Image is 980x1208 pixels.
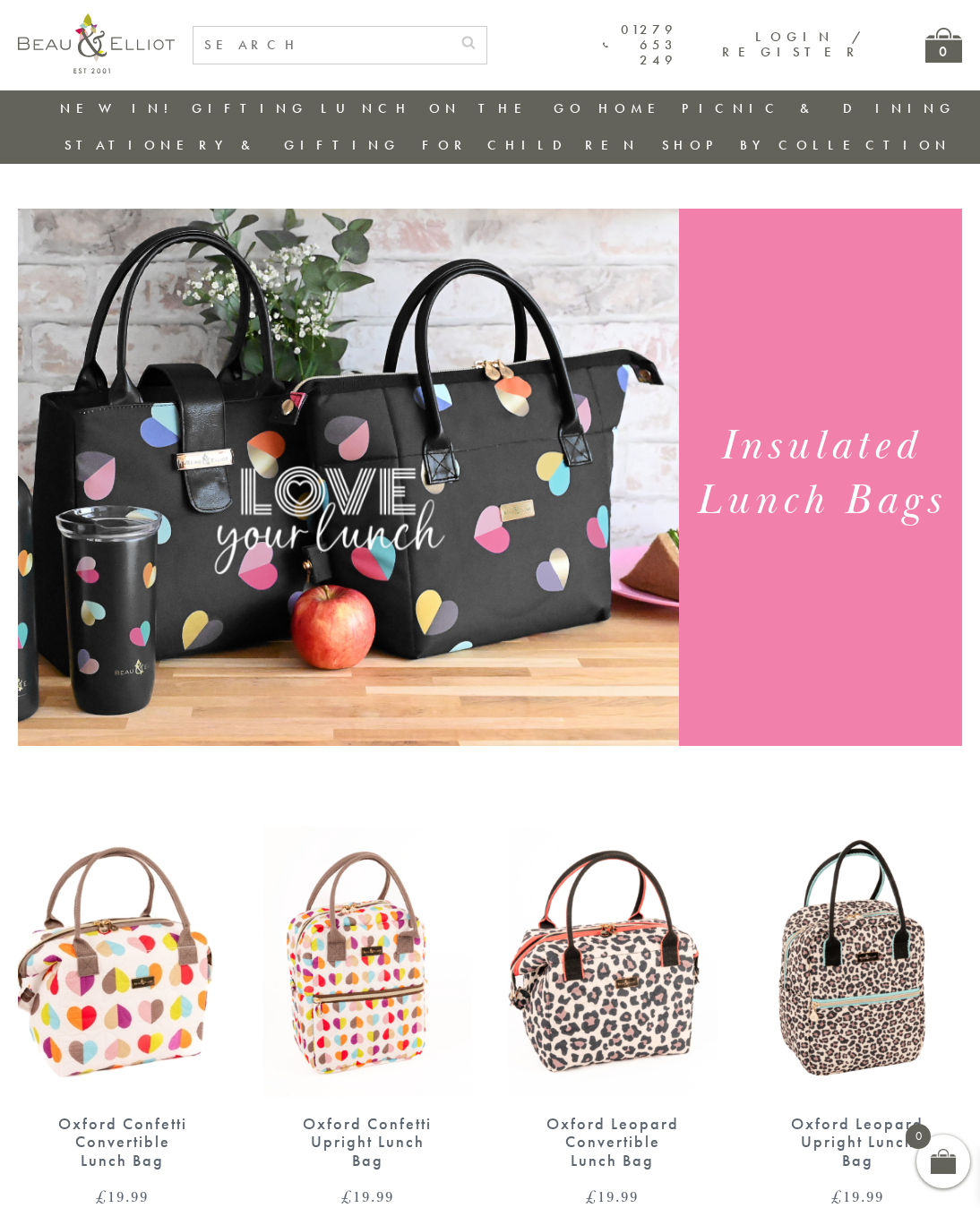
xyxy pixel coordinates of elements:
[682,99,956,117] a: Picnic & Dining
[263,827,473,1204] a: Oxford Confetti Upright Lunch Bag £19.99
[18,13,175,73] img: logo
[341,1186,394,1207] bdi: 19.99
[722,28,863,61] a: Login / Register
[193,27,451,64] input: SEARCH
[586,1186,639,1207] bdi: 19.99
[60,99,180,117] a: New in!
[539,1115,686,1170] div: Oxford Leopard Convertible Lunch Bag
[341,1186,353,1207] span: £
[586,1186,597,1207] span: £
[49,1115,196,1170] div: Oxford Confetti Convertible Lunch Bag
[192,99,308,117] a: Gifting
[693,419,949,528] h1: Insulated Lunch Bags
[18,827,228,1204] a: Oxford Confetti Convertible Lunch Bag £19.99
[603,22,677,69] a: 01279 653 249
[925,28,962,63] a: 0
[64,136,400,154] a: Stationery & Gifting
[906,1124,931,1149] span: 0
[662,136,951,154] a: Shop by collection
[508,827,718,1204] a: Oxford Leopard Convertible Lunch Bag £19.99
[785,1115,932,1170] div: Oxford Leopard Upright Lunch Bag
[96,1186,149,1207] bdi: 19.99
[598,99,670,117] a: Home
[96,1186,107,1207] span: £
[295,1115,442,1170] div: Oxford Confetti Upright Lunch Bag
[18,209,679,746] img: Emily Heart Set
[831,1186,843,1207] span: £
[753,827,963,1204] a: Oxford Leopard Upright Lunch Bag £19.99
[321,99,586,117] a: Lunch On The Go
[831,1186,884,1207] bdi: 19.99
[422,136,640,154] a: For Children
